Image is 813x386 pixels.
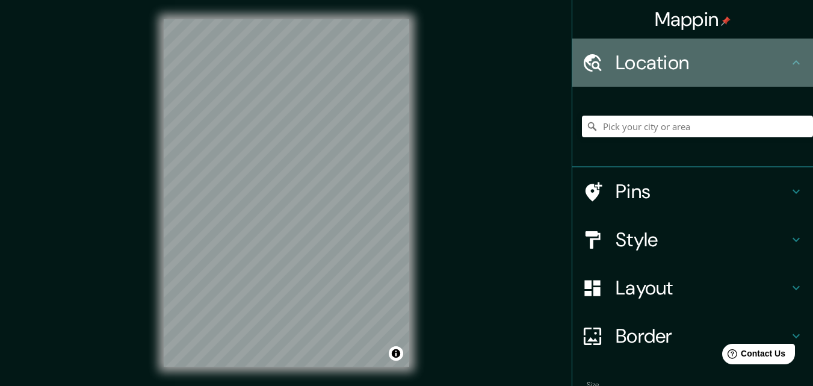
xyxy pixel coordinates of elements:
iframe: Help widget launcher [706,339,800,373]
h4: Style [616,228,789,252]
div: Border [572,312,813,360]
h4: Pins [616,179,789,204]
img: pin-icon.png [721,16,731,26]
div: Layout [572,264,813,312]
h4: Layout [616,276,789,300]
h4: Mappin [655,7,731,31]
canvas: Map [164,19,409,367]
div: Location [572,39,813,87]
div: Style [572,216,813,264]
div: Pins [572,167,813,216]
h4: Border [616,324,789,348]
h4: Location [616,51,789,75]
input: Pick your city or area [582,116,813,137]
button: Toggle attribution [389,346,403,361]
